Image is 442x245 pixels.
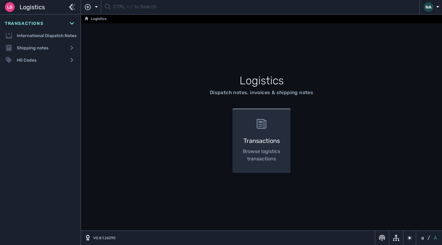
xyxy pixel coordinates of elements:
span: V0.8.1.26290 [93,235,116,241]
a: Logistics [85,15,106,23]
h1: Logistics [131,72,392,89]
div: NA [424,2,433,12]
span: Transactions [5,20,43,27]
input: CTRL + / to Search [113,1,416,13]
a: Transactions Browse logistics transactions [229,109,294,173]
span: / [428,234,430,242]
button: A [433,234,438,242]
div: Dispatch notes, invoices & shipping notes [210,89,313,96]
h3: Transactions [242,136,280,145]
p: Browse logistics transactions [242,148,280,163]
button: a [420,234,425,242]
span: Logistics [20,2,45,12]
div: Lo [5,2,15,12]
